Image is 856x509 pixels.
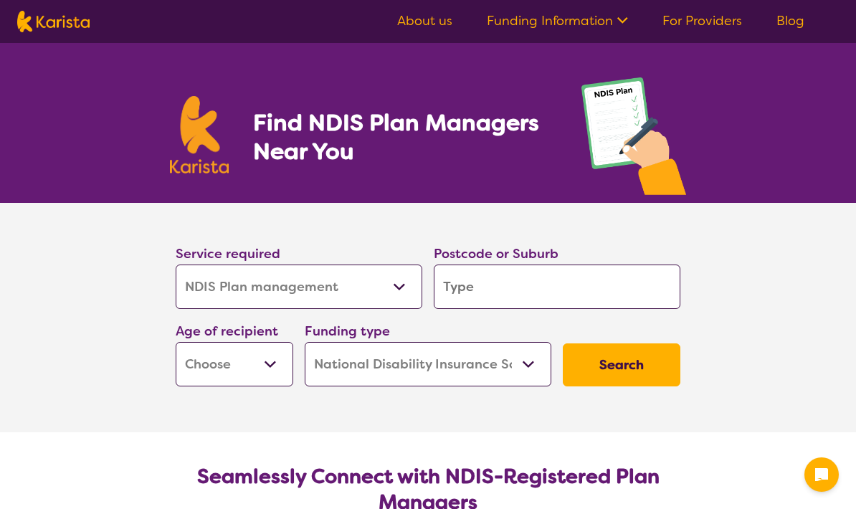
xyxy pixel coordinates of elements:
[434,245,558,262] label: Postcode or Suburb
[434,265,680,309] input: Type
[662,12,742,29] a: For Providers
[776,12,804,29] a: Blog
[397,12,452,29] a: About us
[253,108,553,166] h1: Find NDIS Plan Managers Near You
[563,343,680,386] button: Search
[17,11,90,32] img: Karista logo
[176,245,280,262] label: Service required
[487,12,628,29] a: Funding Information
[170,96,229,173] img: Karista logo
[305,323,390,340] label: Funding type
[581,77,686,203] img: plan-management
[176,323,278,340] label: Age of recipient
